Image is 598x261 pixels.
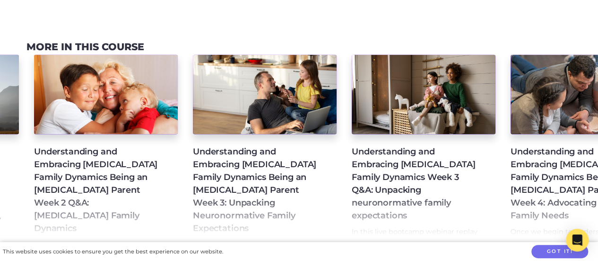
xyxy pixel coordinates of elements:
a: Understanding and Embracing [MEDICAL_DATA] Family Dynamics Being an [MEDICAL_DATA] Parent Week 2 ... [34,54,178,236]
h4: Understanding and Embracing [MEDICAL_DATA] Family Dynamics Week 3 Q&A: Unpacking neuronormative f... [352,145,480,222]
h4: Understanding and Embracing [MEDICAL_DATA] Family Dynamics Being an [MEDICAL_DATA] Parent Week 3:... [193,145,321,235]
h4: Understanding and Embracing [MEDICAL_DATA] Family Dynamics Being an [MEDICAL_DATA] Parent Week 2 ... [34,145,163,235]
div: This website uses cookies to ensure you get the best experience on our website. [3,247,223,257]
a: Understanding and Embracing [MEDICAL_DATA] Family Dynamics Week 3 Q&A: Unpacking neuronormative f... [352,54,495,236]
h3: More in this course [26,41,144,53]
button: Got it! [531,245,588,259]
div: Open Intercom Messenger [566,229,589,252]
a: Understanding and Embracing [MEDICAL_DATA] Family Dynamics Being an [MEDICAL_DATA] Parent Week 3:... [193,54,337,236]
